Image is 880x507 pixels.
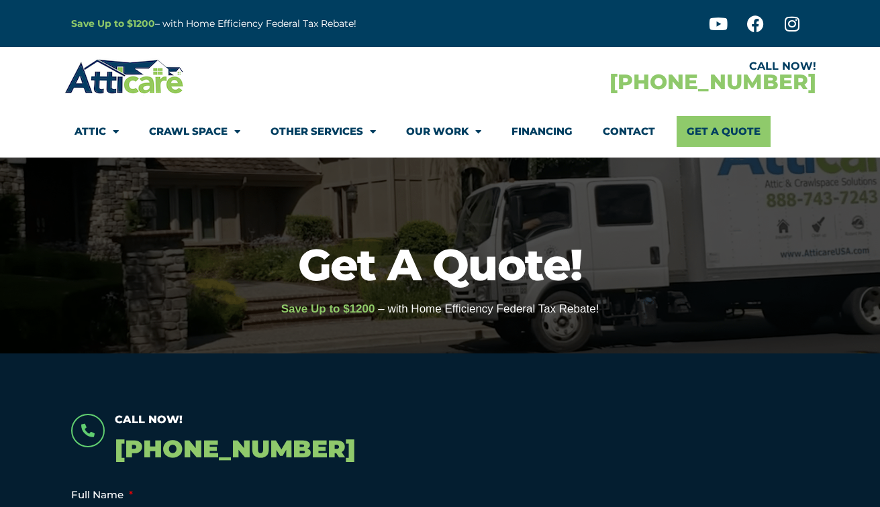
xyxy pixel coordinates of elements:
[677,116,771,147] a: Get A Quote
[71,16,506,32] p: – with Home Efficiency Federal Tax Rebate!
[75,116,119,147] a: Attic
[406,116,481,147] a: Our Work
[271,116,376,147] a: Other Services
[149,116,240,147] a: Crawl Space
[75,116,806,147] nav: Menu
[378,302,599,315] span: – with Home Efficiency Federal Tax Rebate!
[71,17,155,30] a: Save Up to $1200
[440,61,816,72] div: CALL NOW!
[281,302,375,315] span: Save Up to $1200
[71,488,133,502] label: Full Name
[7,243,873,286] h1: Get A Quote!
[115,413,183,426] span: Call Now!
[511,116,573,147] a: Financing
[603,116,655,147] a: Contact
